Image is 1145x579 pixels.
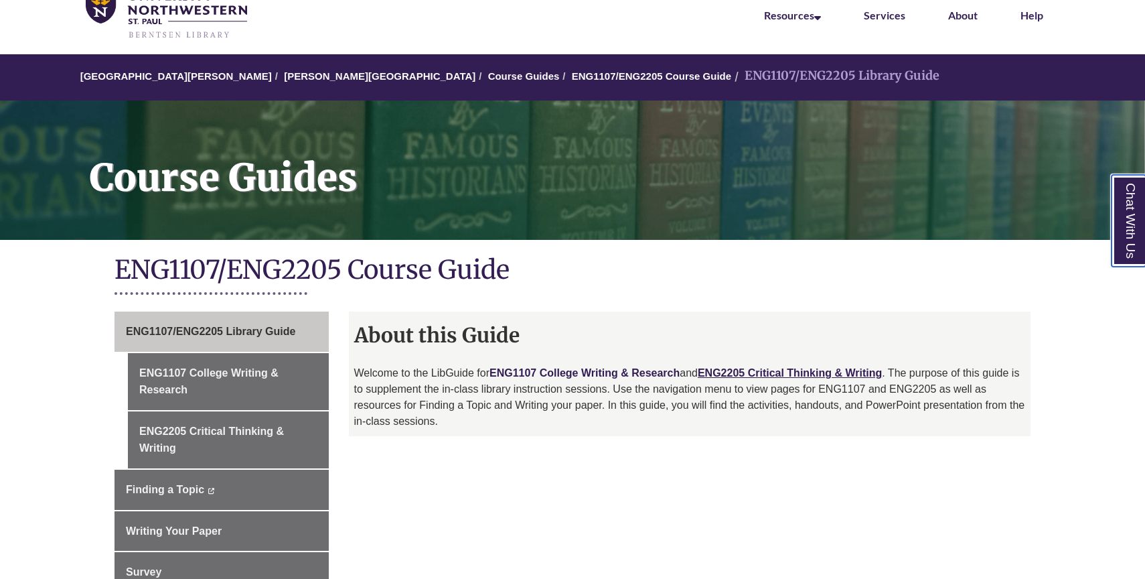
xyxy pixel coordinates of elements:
a: ENG1107/ENG2205 Library Guide [115,312,329,352]
a: Writing Your Paper [115,511,329,552]
a: Services [864,9,905,21]
li: ENG1107/ENG2205 Library Guide [731,66,939,86]
a: ENG1107 College Writing & Research [128,353,329,410]
span: Survey [126,566,161,578]
a: Resources [764,9,821,21]
a: ENG1107 College Writing & Research [489,367,680,379]
a: ENG1107/ENG2205 Course Guide [572,70,731,82]
a: About [948,9,978,21]
a: [GEOGRAPHIC_DATA][PERSON_NAME] [80,70,272,82]
i: This link opens in a new window [207,488,214,494]
a: ENG2205 Critical Thinking & Writing [698,367,882,379]
a: [PERSON_NAME][GEOGRAPHIC_DATA] [284,70,475,82]
span: ENG1107/ENG2205 Library Guide [126,326,295,337]
a: ENG2205 Critical Thinking & Writing [128,411,329,468]
p: Welcome to the LibGuide for and . The purpose of this guide is to supplement the in-class library... [354,365,1026,430]
a: Help [1020,9,1043,21]
span: Writing Your Paper [126,525,222,537]
h1: ENG1107/ENG2205 Course Guide [115,253,1030,289]
h1: Course Guides [75,101,1145,222]
a: Course Guides [488,70,560,82]
h2: About this Guide [349,318,1031,352]
a: Finding a Topic [115,470,329,510]
span: Finding a Topic [126,484,204,495]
